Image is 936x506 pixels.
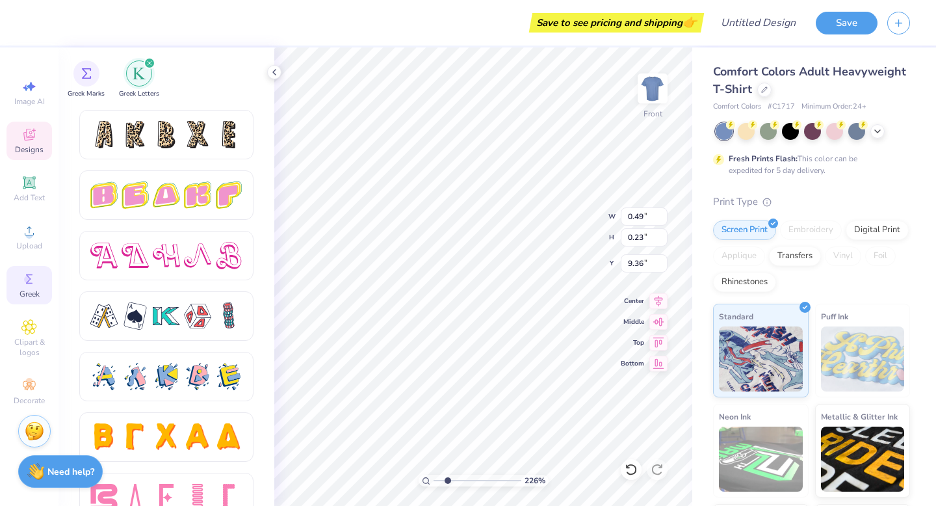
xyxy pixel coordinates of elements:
[821,427,905,492] img: Metallic & Glitter Ink
[621,297,644,306] span: Center
[640,75,666,101] img: Front
[846,220,909,240] div: Digital Print
[821,410,898,423] span: Metallic & Glitter Ink
[643,108,662,120] div: Front
[14,193,45,203] span: Add Text
[119,60,159,99] button: filter button
[621,338,644,347] span: Top
[525,475,545,486] span: 226 %
[713,220,776,240] div: Screen Print
[621,359,644,368] span: Bottom
[713,194,910,209] div: Print Type
[713,246,765,266] div: Applique
[719,310,753,323] span: Standard
[821,326,905,392] img: Puff Ink
[719,326,803,392] img: Standard
[15,144,44,155] span: Designs
[68,60,105,99] button: filter button
[769,246,821,266] div: Transfers
[780,220,842,240] div: Embroidery
[729,153,889,176] div: This color can be expedited for 5 day delivery.
[14,395,45,406] span: Decorate
[532,13,701,33] div: Save to see pricing and shipping
[719,410,751,423] span: Neon Ink
[713,64,906,97] span: Comfort Colors Adult Heavyweight T-Shirt
[16,241,42,251] span: Upload
[14,96,45,107] span: Image AI
[47,466,94,478] strong: Need help?
[133,67,146,80] img: Greek Letters Image
[81,68,92,79] img: Greek Marks Image
[19,289,40,299] span: Greek
[768,101,795,113] span: # C1717
[713,101,761,113] span: Comfort Colors
[821,310,848,323] span: Puff Ink
[719,427,803,492] img: Neon Ink
[825,246,861,266] div: Vinyl
[865,246,896,266] div: Foil
[6,337,52,358] span: Clipart & logos
[119,89,159,99] span: Greek Letters
[713,273,776,292] div: Rhinestones
[621,317,644,326] span: Middle
[119,60,159,99] div: filter for Greek Letters
[682,14,697,30] span: 👉
[68,89,105,99] span: Greek Marks
[801,101,866,113] span: Minimum Order: 24 +
[68,60,105,99] div: filter for Greek Marks
[710,10,806,36] input: Untitled Design
[729,153,798,164] strong: Fresh Prints Flash:
[816,12,877,34] button: Save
